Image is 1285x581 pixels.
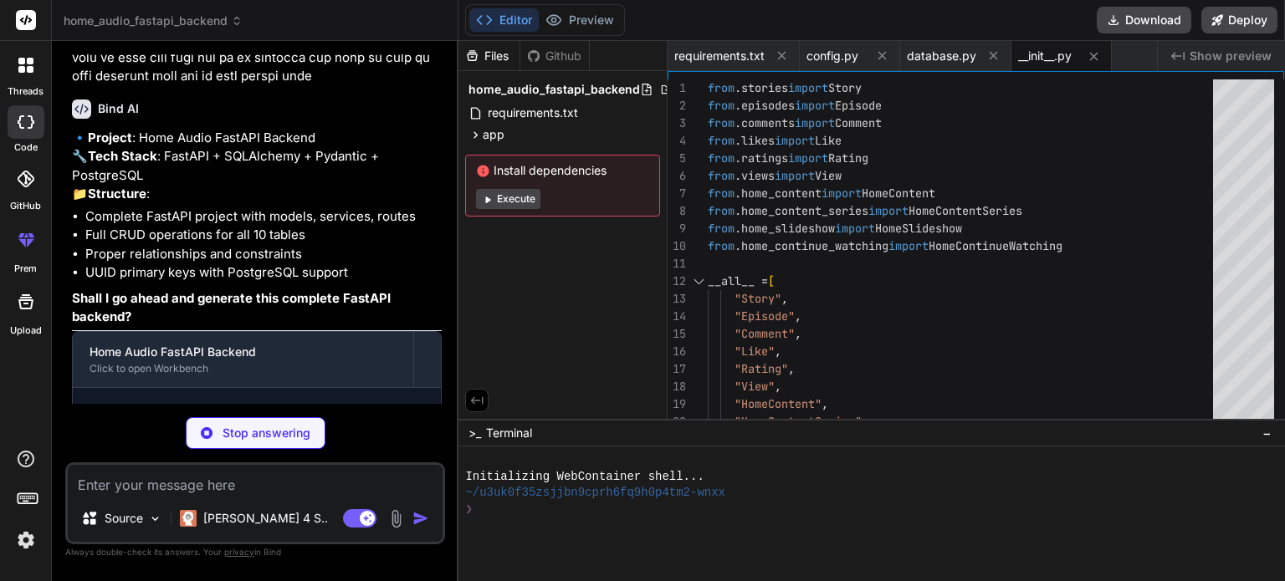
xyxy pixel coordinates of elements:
[469,8,539,32] button: Editor
[735,115,795,130] span: .comments
[822,396,828,411] span: ,
[668,308,686,325] div: 14
[775,133,815,148] span: import
[64,13,243,29] span: home_audio_fastapi_backend
[822,186,862,201] span: import
[835,98,882,113] span: Episode
[768,273,775,288] span: [
[85,263,442,283] li: UUID primary keys with PostgreSQL support
[85,226,442,245] li: Full CRUD operations for all 10 tables
[458,48,520,64] div: Files
[735,396,822,411] span: "HomeContent"
[224,547,254,557] span: privacy
[465,469,704,485] span: Initializing WebContainer shell...
[668,290,686,308] div: 13
[468,81,640,98] span: home_audio_fastapi_backend
[735,80,788,95] span: .stories
[668,220,686,237] div: 9
[907,48,976,64] span: database.py
[708,133,735,148] span: from
[10,199,41,213] label: GitHub
[868,203,909,218] span: import
[775,168,815,183] span: import
[668,202,686,220] div: 8
[14,262,37,276] label: prem
[795,326,801,341] span: ,
[828,80,862,95] span: Story
[1018,48,1072,64] span: __init__.py
[888,238,929,253] span: import
[862,414,868,429] span: ,
[465,502,474,517] span: ❯
[668,97,686,115] div: 2
[735,414,862,429] span: "HomeContentSeries"
[483,126,504,143] span: app
[735,203,868,218] span: .home_content_series
[835,221,875,236] span: import
[73,332,413,387] button: Home Audio FastAPI BackendClick to open Workbench
[668,325,686,343] div: 15
[735,238,888,253] span: .home_continue_watching
[14,140,38,155] label: code
[735,221,835,236] span: .home_slideshow
[815,133,842,148] span: Like
[735,326,795,341] span: "Comment"
[735,379,775,394] span: "View"
[165,404,287,424] code: requirements.txt
[668,150,686,167] div: 5
[708,168,735,183] span: from
[668,378,686,395] div: 18
[465,485,725,501] span: ~/u3uk0f35zsjjbn9cprh6fq9h0p4tm2-wnxx
[735,133,775,148] span: .likes
[835,115,882,130] span: Comment
[668,413,686,431] div: 20
[476,189,540,209] button: Execute
[668,343,686,360] div: 16
[65,544,445,560] p: Always double-check its answers. Your in Bind
[668,237,686,255] div: 10
[668,132,686,150] div: 4
[72,129,442,204] p: 🔹 : Home Audio FastAPI Backend 🔧 : FastAPI + SQLAlchemy + Pydantic + PostgreSQL 📁 :
[735,98,795,113] span: .episodes
[486,103,580,123] span: requirements.txt
[708,115,735,130] span: from
[1201,7,1277,33] button: Deploy
[806,48,858,64] span: config.py
[688,273,709,290] div: Click to collapse the range.
[708,238,735,253] span: from
[708,273,768,288] span: __all__ =
[387,509,406,528] img: attachment
[468,425,481,441] span: >_
[105,510,143,527] p: Source
[788,150,828,166] span: import
[10,324,42,338] label: Upload
[828,150,868,166] span: Rating
[708,221,735,236] span: from
[815,168,842,183] span: View
[1262,425,1272,441] span: −
[735,186,822,201] span: .home_content
[795,98,835,113] span: import
[668,360,686,378] div: 17
[85,245,442,264] li: Proper relationships and constraints
[668,167,686,185] div: 6
[788,361,795,376] span: ,
[735,150,788,166] span: .ratings
[88,186,146,201] strong: Structure
[929,238,1062,253] span: HomeContinueWatching
[781,291,788,306] span: ,
[88,130,132,145] strong: Project
[520,48,589,64] div: Github
[668,79,686,97] div: 1
[668,115,686,132] div: 3
[85,207,442,227] li: Complete FastAPI project with models, services, routes
[708,98,735,113] span: from
[668,273,686,290] div: 12
[735,168,775,183] span: .views
[1259,420,1275,446] button: −
[412,510,429,527] img: icon
[476,162,649,179] span: Install dependencies
[668,185,686,202] div: 7
[1190,48,1272,64] span: Show preview
[795,308,801,324] span: ,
